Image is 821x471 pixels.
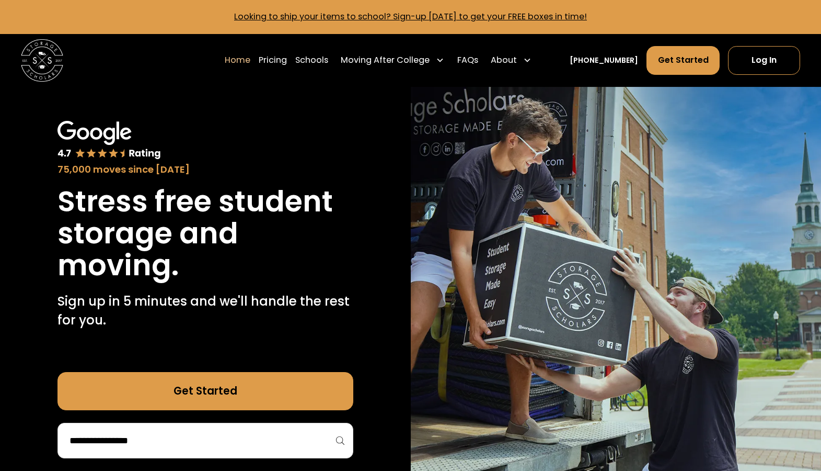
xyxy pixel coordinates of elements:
[295,46,328,75] a: Schools
[234,10,587,23] a: Looking to ship your items to school? Sign-up [DATE] to get your FREE boxes in time!
[259,46,287,75] a: Pricing
[21,39,63,82] a: home
[491,54,517,66] div: About
[457,46,478,75] a: FAQs
[337,46,448,75] div: Moving After College
[646,46,719,75] a: Get Started
[225,46,250,75] a: Home
[21,39,63,82] img: Storage Scholars main logo
[728,46,800,75] a: Log In
[57,372,353,410] a: Get Started
[487,46,536,75] div: About
[57,292,353,330] p: Sign up in 5 minutes and we'll handle the rest for you.
[341,54,430,66] div: Moving After College
[57,185,353,282] h1: Stress free student storage and moving.
[57,162,353,176] div: 75,000 moves since [DATE]
[57,121,161,161] img: Google 4.7 star rating
[570,55,638,66] a: [PHONE_NUMBER]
